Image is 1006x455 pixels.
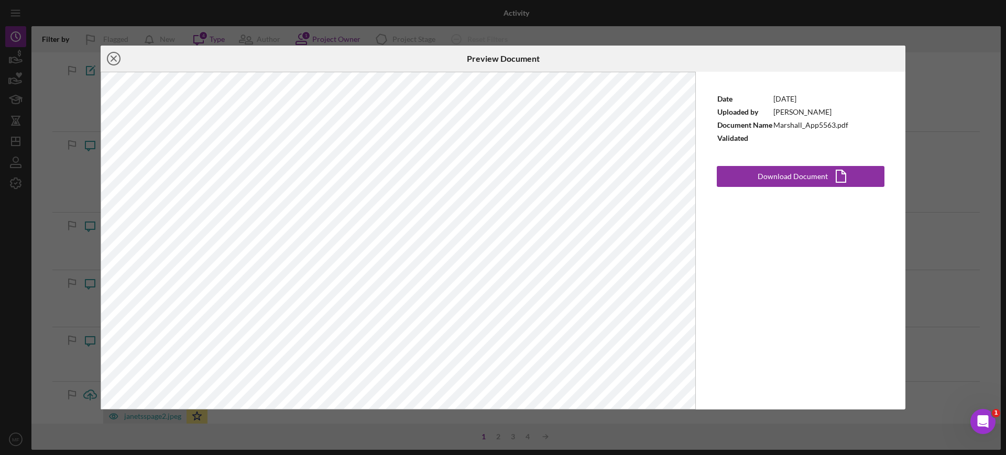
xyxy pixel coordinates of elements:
[717,166,884,187] button: Download Document
[773,93,849,106] td: [DATE]
[717,94,732,103] b: Date
[717,107,758,116] b: Uploaded by
[758,166,828,187] div: Download Document
[992,409,1000,417] span: 1
[717,134,748,142] b: Validated
[467,54,540,63] h6: Preview Document
[773,119,849,132] td: Marshall_App5563.pdf
[970,409,996,434] iframe: Intercom live chat
[773,106,849,119] td: [PERSON_NAME]
[717,120,772,129] b: Document Name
